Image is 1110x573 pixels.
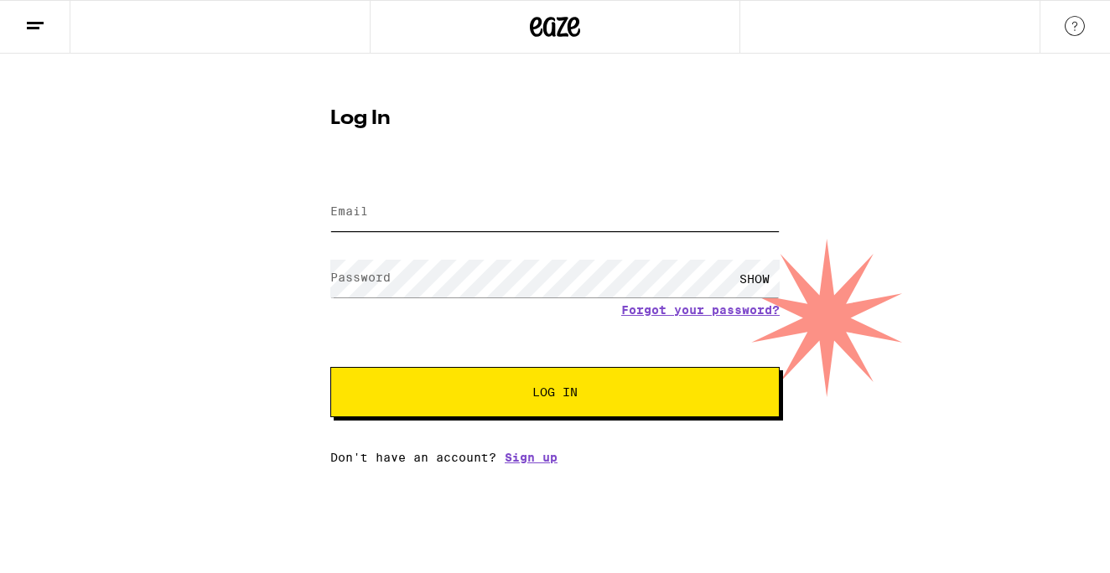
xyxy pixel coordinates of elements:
span: Log In [532,386,578,398]
h1: Log In [330,109,780,129]
a: Forgot your password? [621,303,780,317]
div: SHOW [729,260,780,297]
a: Sign up [505,451,558,464]
label: Password [330,271,391,284]
button: Log In [330,367,780,417]
span: Hi. Need any help? [10,12,121,25]
input: Email [330,194,780,231]
label: Email [330,204,368,218]
div: Don't have an account? [330,451,780,464]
